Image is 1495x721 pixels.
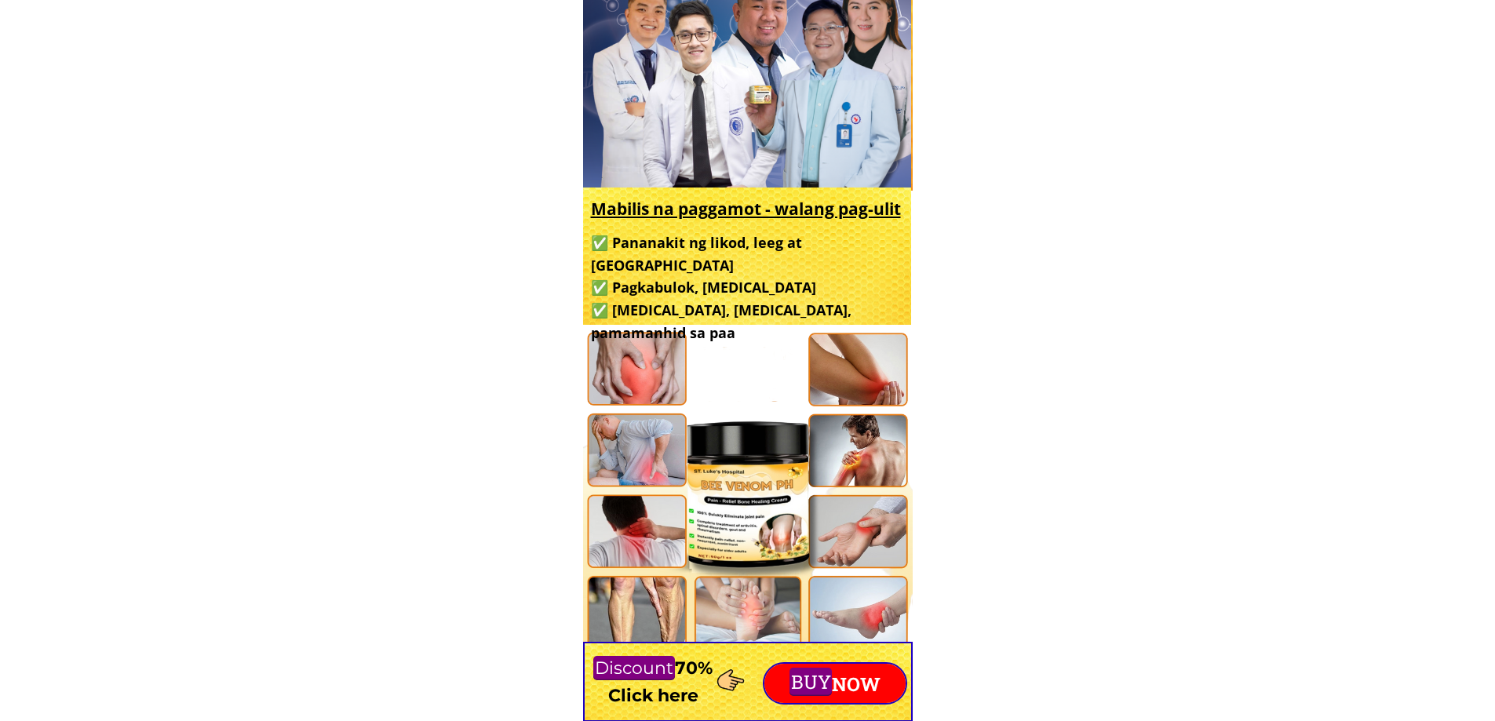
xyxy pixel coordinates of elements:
font: NOW [832,672,881,697]
font: Click here [608,685,698,706]
font: BUY [791,669,831,694]
font: ✅ [MEDICAL_DATA], [MEDICAL_DATA], pamamanhid sa paa [591,300,851,342]
font: Discount [595,657,673,679]
font: ✅ Pagkabulok, [MEDICAL_DATA] [591,278,816,297]
font: Mabilis na paggamot - walang pag-ulit [591,198,901,220]
font: ✅ Pananakit ng likod, leeg at [GEOGRAPHIC_DATA] [591,233,802,275]
font: 70% [675,657,713,679]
